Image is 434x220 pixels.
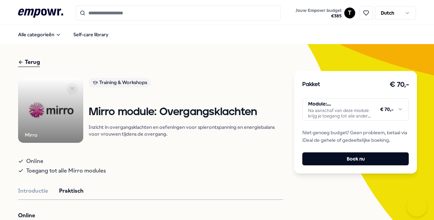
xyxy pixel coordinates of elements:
[89,124,284,137] p: Inzicht in overgangsklachten en oefeningen voor spierontspanning en energiebalans voor vrouwen ti...
[89,78,151,87] div: Training & Workshops
[18,212,35,219] strong: Online
[26,166,106,176] span: Toegang tot alle Mirro modules
[18,187,48,195] button: Introductie
[390,79,409,90] h3: € 70,-
[89,78,284,90] a: Training & Workshops
[59,187,84,195] button: Praktisch
[76,5,280,20] input: Search for products, categories or subcategories
[407,196,427,217] iframe: Help Scout Beacon - Open
[25,131,38,139] div: Mirro
[26,156,43,166] span: Online
[89,106,284,118] h1: Mirro module: Overgangsklachten
[13,28,67,41] button: Alle categorieën
[302,152,409,165] button: Boek nu
[68,28,114,41] a: Self-care library
[344,8,355,18] button: T
[13,28,114,41] nav: Main
[302,129,409,144] span: Niet genoeg budget? Geen probleem, betaal via iDeal de gehele of gedeeltelijke boeking.
[293,6,344,20] a: Jouw Empowr budget€385
[295,13,342,19] span: € 385
[295,8,342,13] span: Jouw Empowr budget
[18,78,83,143] img: Product Image
[294,6,343,20] button: Jouw Empowr budget€385
[302,80,320,89] h3: Pakket
[18,58,40,67] div: Terug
